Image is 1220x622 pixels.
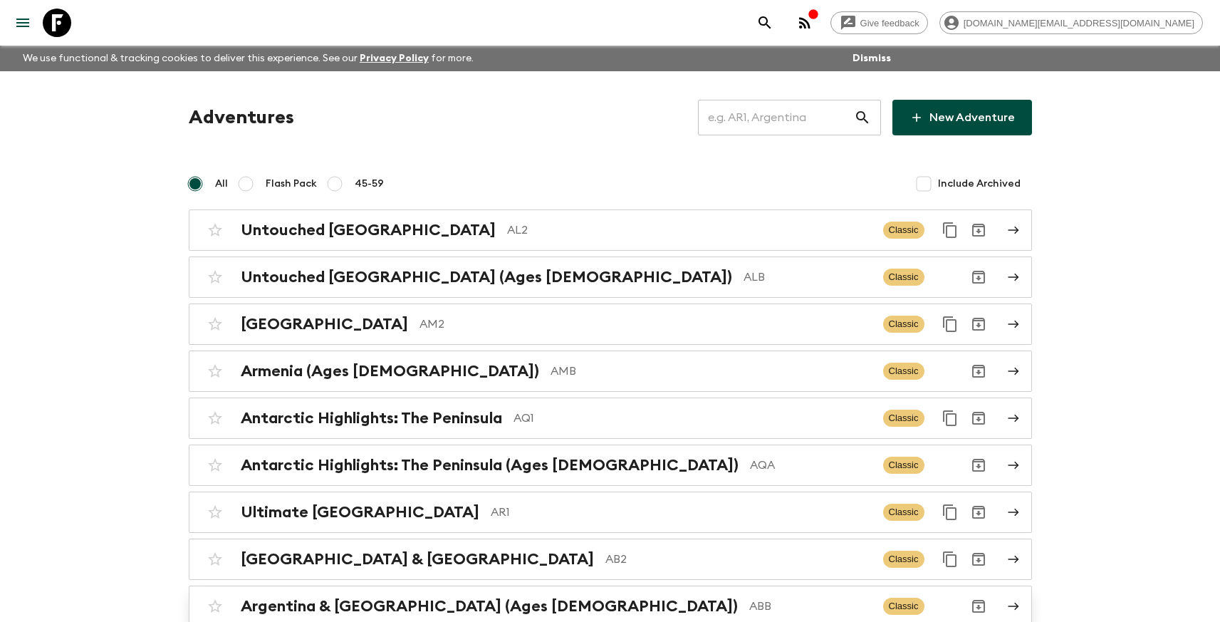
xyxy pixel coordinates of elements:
[964,310,993,338] button: Archive
[883,269,924,286] span: Classic
[964,216,993,244] button: Archive
[750,457,872,474] p: AQA
[241,221,496,239] h2: Untouched [GEOGRAPHIC_DATA]
[491,504,872,521] p: AR1
[698,98,854,138] input: e.g. AR1, Argentina
[744,269,872,286] p: ALB
[189,351,1032,392] a: Armenia (Ages [DEMOGRAPHIC_DATA])AMBClassicArchive
[936,404,964,432] button: Duplicate for 45-59
[936,216,964,244] button: Duplicate for 45-59
[241,315,408,333] h2: [GEOGRAPHIC_DATA]
[883,598,924,615] span: Classic
[883,363,924,380] span: Classic
[241,597,738,616] h2: Argentina & [GEOGRAPHIC_DATA] (Ages [DEMOGRAPHIC_DATA])
[883,316,924,333] span: Classic
[883,410,924,427] span: Classic
[964,357,993,385] button: Archive
[189,539,1032,580] a: [GEOGRAPHIC_DATA] & [GEOGRAPHIC_DATA]AB2ClassicDuplicate for 45-59Archive
[830,11,928,34] a: Give feedback
[241,503,479,522] h2: Ultimate [GEOGRAPHIC_DATA]
[936,310,964,338] button: Duplicate for 45-59
[189,398,1032,439] a: Antarctic Highlights: The PeninsulaAQ1ClassicDuplicate for 45-59Archive
[605,551,872,568] p: AB2
[189,492,1032,533] a: Ultimate [GEOGRAPHIC_DATA]AR1ClassicDuplicate for 45-59Archive
[938,177,1021,191] span: Include Archived
[883,504,924,521] span: Classic
[964,545,993,574] button: Archive
[964,498,993,527] button: Archive
[964,451,993,480] button: Archive
[964,592,993,621] button: Archive
[939,11,1203,34] div: [DOMAIN_NAME][EMAIL_ADDRESS][DOMAIN_NAME]
[936,545,964,574] button: Duplicate for 45-59
[215,177,228,191] span: All
[360,53,429,63] a: Privacy Policy
[892,100,1032,135] a: New Adventure
[853,18,927,28] span: Give feedback
[189,256,1032,298] a: Untouched [GEOGRAPHIC_DATA] (Ages [DEMOGRAPHIC_DATA])ALBClassicArchive
[751,9,779,37] button: search adventures
[189,103,294,132] h1: Adventures
[507,222,872,239] p: AL2
[419,316,872,333] p: AM2
[241,362,539,380] h2: Armenia (Ages [DEMOGRAPHIC_DATA])
[883,457,924,474] span: Classic
[9,9,37,37] button: menu
[241,550,594,569] h2: [GEOGRAPHIC_DATA] & [GEOGRAPHIC_DATA]
[964,263,993,291] button: Archive
[266,177,317,191] span: Flash Pack
[883,222,924,239] span: Classic
[17,46,479,71] p: We use functional & tracking cookies to deliver this experience. See our for more.
[883,551,924,568] span: Classic
[241,456,739,475] h2: Antarctic Highlights: The Peninsula (Ages [DEMOGRAPHIC_DATA])
[189,209,1032,251] a: Untouched [GEOGRAPHIC_DATA]AL2ClassicDuplicate for 45-59Archive
[189,304,1032,345] a: [GEOGRAPHIC_DATA]AM2ClassicDuplicate for 45-59Archive
[849,48,895,68] button: Dismiss
[936,498,964,527] button: Duplicate for 45-59
[355,177,384,191] span: 45-59
[241,409,502,427] h2: Antarctic Highlights: The Peninsula
[241,268,732,286] h2: Untouched [GEOGRAPHIC_DATA] (Ages [DEMOGRAPHIC_DATA])
[956,18,1202,28] span: [DOMAIN_NAME][EMAIL_ADDRESS][DOMAIN_NAME]
[189,445,1032,486] a: Antarctic Highlights: The Peninsula (Ages [DEMOGRAPHIC_DATA])AQAClassicArchive
[964,404,993,432] button: Archive
[551,363,872,380] p: AMB
[749,598,872,615] p: ABB
[513,410,872,427] p: AQ1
